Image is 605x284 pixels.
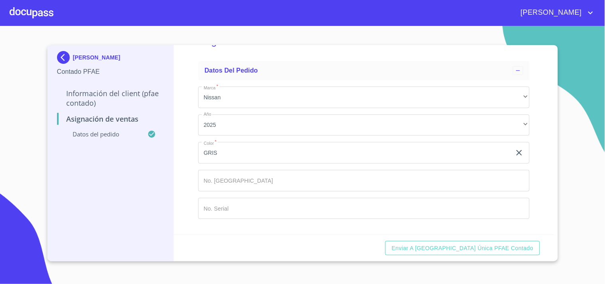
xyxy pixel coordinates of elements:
span: Datos del pedido [205,67,258,74]
p: Asignación de Ventas [57,114,164,124]
button: clear input [514,148,524,158]
div: Nissan [198,87,530,108]
span: Enviar a [GEOGRAPHIC_DATA] única PFAE contado [392,243,533,253]
button: account of current user [515,6,595,19]
div: Datos del pedido [198,61,530,80]
p: Información del Client (PFAE contado) [57,89,164,108]
img: Docupass spot blue [57,51,73,64]
span: [PERSON_NAME] [515,6,586,19]
div: [PERSON_NAME] [57,51,164,67]
p: [PERSON_NAME] [73,54,120,61]
button: Enviar a [GEOGRAPHIC_DATA] única PFAE contado [385,241,540,256]
div: 2025 [198,114,530,136]
p: Contado PFAE [57,67,164,77]
p: Datos del pedido [57,130,148,138]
